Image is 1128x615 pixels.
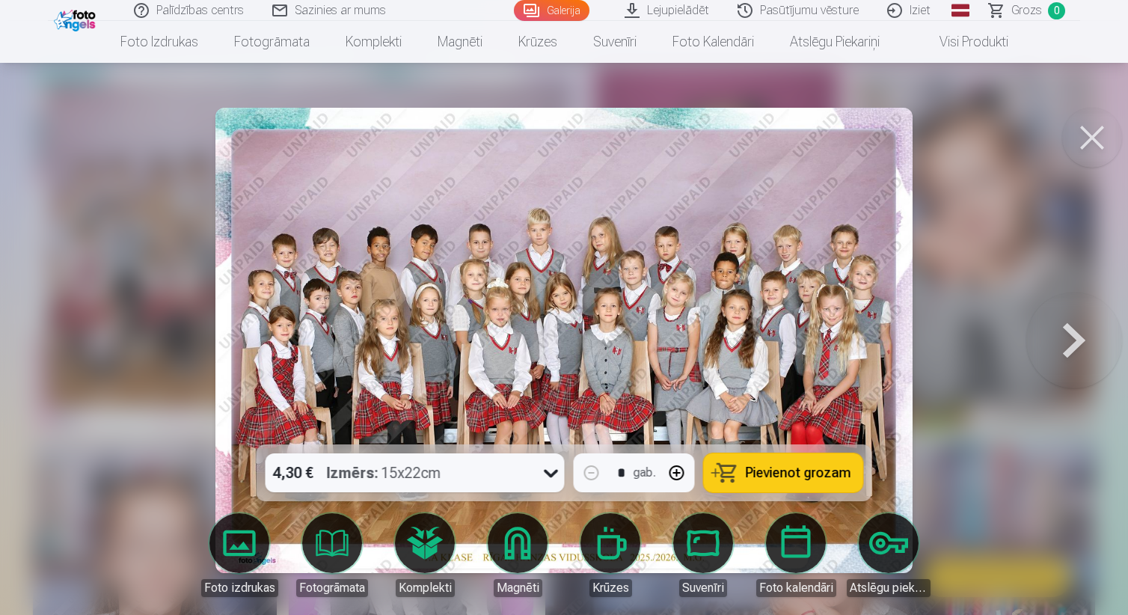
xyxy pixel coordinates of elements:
button: Pievienot grozam [704,453,863,492]
div: Fotogrāmata [296,579,368,597]
div: gab. [634,464,656,482]
div: Atslēgu piekariņi [847,579,931,597]
a: Atslēgu piekariņi [772,21,898,63]
a: Foto izdrukas [102,21,216,63]
div: Foto izdrukas [201,579,278,597]
div: Krūzes [589,579,632,597]
a: Fotogrāmata [216,21,328,63]
div: Komplekti [396,579,455,597]
a: Foto kalendāri [754,513,838,597]
a: Foto izdrukas [197,513,281,597]
span: 0 [1048,2,1065,19]
span: Pievienot grozam [746,466,851,480]
a: Foto kalendāri [655,21,772,63]
a: Krūzes [568,513,652,597]
div: 4,30 € [266,453,321,492]
a: Komplekti [328,21,420,63]
img: /fa1 [54,6,99,31]
a: Suvenīri [661,513,745,597]
div: Magnēti [494,579,542,597]
a: Suvenīri [575,21,655,63]
span: Grozs [1011,1,1042,19]
div: 15x22cm [327,453,441,492]
div: Foto kalendāri [756,579,836,597]
strong: Izmērs : [327,462,378,483]
a: Magnēti [476,513,560,597]
a: Komplekti [383,513,467,597]
a: Atslēgu piekariņi [847,513,931,597]
a: Visi produkti [898,21,1026,63]
div: Suvenīri [679,579,727,597]
a: Fotogrāmata [290,513,374,597]
a: Krūzes [500,21,575,63]
a: Magnēti [420,21,500,63]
